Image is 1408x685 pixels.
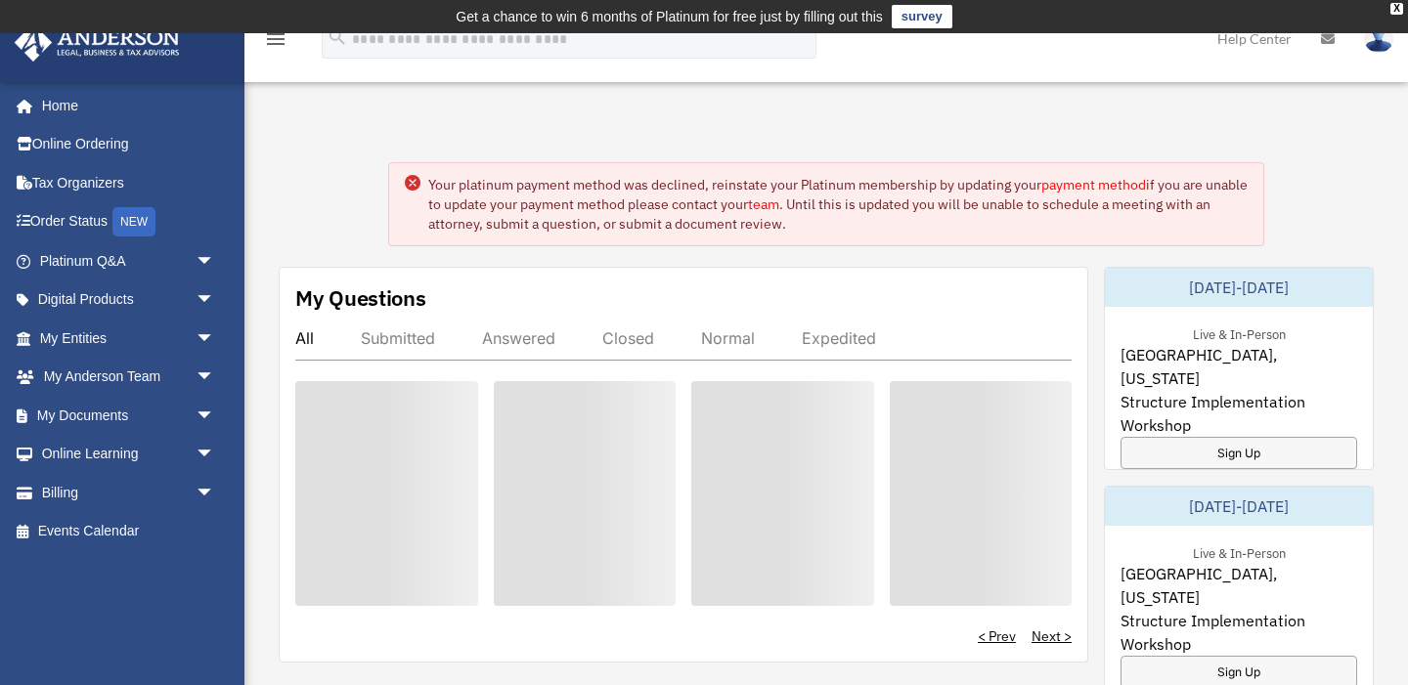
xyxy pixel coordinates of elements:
[428,175,1248,234] div: Your platinum payment method was declined, reinstate your Platinum membership by updating your if...
[14,319,244,358] a: My Entitiesarrow_drop_down
[14,473,244,512] a: Billingarrow_drop_down
[1032,626,1072,646] a: Next >
[1041,176,1146,193] a: payment method
[802,328,876,348] div: Expedited
[456,5,883,28] div: Get a chance to win 6 months of Platinum for free just by filling out this
[264,34,287,51] a: menu
[1121,343,1357,390] span: [GEOGRAPHIC_DATA], [US_STATE]
[14,280,244,320] a: Digital Productsarrow_drop_down
[196,241,235,281] span: arrow_drop_down
[361,328,435,348] div: Submitted
[602,328,654,348] div: Closed
[1105,487,1373,526] div: [DATE]-[DATE]
[14,358,244,397] a: My Anderson Teamarrow_drop_down
[14,163,244,202] a: Tax Organizers
[1121,609,1357,656] span: Structure Implementation Workshop
[1105,268,1373,307] div: [DATE]-[DATE]
[701,328,755,348] div: Normal
[295,283,426,313] div: My Questions
[327,26,348,48] i: search
[196,435,235,475] span: arrow_drop_down
[1390,3,1403,15] div: close
[9,23,186,62] img: Anderson Advisors Platinum Portal
[1177,541,1301,562] div: Live & In-Person
[14,125,244,164] a: Online Ordering
[14,396,244,435] a: My Documentsarrow_drop_down
[1121,390,1357,437] span: Structure Implementation Workshop
[14,202,244,242] a: Order StatusNEW
[196,358,235,398] span: arrow_drop_down
[1121,562,1357,609] span: [GEOGRAPHIC_DATA], [US_STATE]
[264,27,287,51] i: menu
[196,319,235,359] span: arrow_drop_down
[1121,437,1357,469] a: Sign Up
[978,626,1016,646] a: < Prev
[892,5,952,28] a: survey
[14,86,235,125] a: Home
[1364,24,1393,53] img: User Pic
[196,280,235,321] span: arrow_drop_down
[1177,322,1301,343] div: Live & In-Person
[295,328,314,348] div: All
[482,328,555,348] div: Answered
[14,241,244,280] a: Platinum Q&Aarrow_drop_down
[112,207,155,236] div: NEW
[196,396,235,436] span: arrow_drop_down
[196,473,235,513] span: arrow_drop_down
[14,512,244,551] a: Events Calendar
[748,195,779,213] a: team
[14,435,244,474] a: Online Learningarrow_drop_down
